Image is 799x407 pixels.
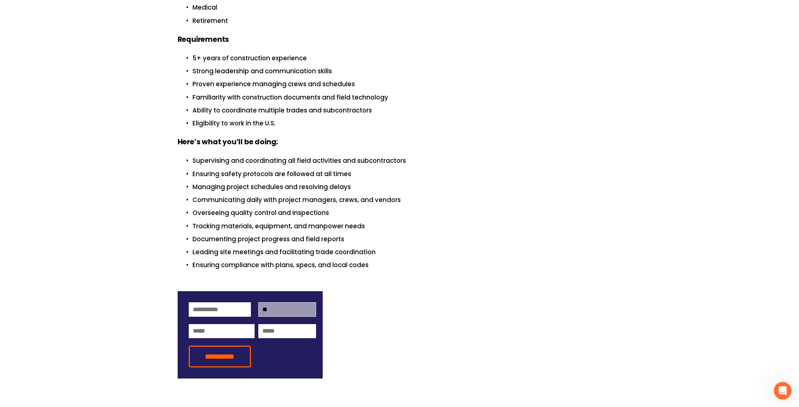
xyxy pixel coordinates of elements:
p: Documenting project progress and field reports [192,234,622,244]
p: Communicating daily with project managers, crews, and vendors [192,195,622,205]
strong: Here’s what you’ll be doing: [178,137,278,147]
p: Medical [192,3,622,13]
p: Retirement [192,16,622,26]
p: Leading site meetings and facilitating trade coordination [192,247,622,257]
p: Managing project schedules and resolving delays [192,182,622,192]
p: Tracking materials, equipment, and manpower needs [192,221,622,231]
p: Ensuring compliance with plans, specs, and local codes [192,260,622,270]
iframe: Intercom live chat [774,382,792,400]
p: Strong leadership and communication skills [192,66,622,76]
p: 5+ years of construction experience [192,53,622,63]
p: Overseeing quality control and inspections [192,208,622,218]
strong: Requirements [178,34,229,44]
p: Proven experience managing crews and schedules [192,79,622,89]
p: Familiarity with construction documents and field technology [192,92,622,102]
p: Eligibility to work in the U.S. [192,118,622,128]
p: Supervising and coordinating all field activities and subcontractors [192,156,622,166]
p: Ensuring safety protocols are followed at all times [192,169,622,179]
p: Ability to coordinate multiple trades and subcontractors [192,105,622,115]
